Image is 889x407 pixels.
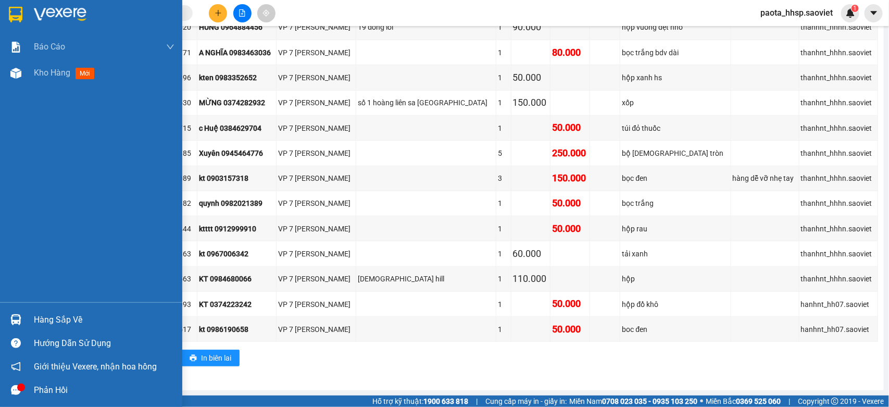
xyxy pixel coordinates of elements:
[277,191,356,216] td: VP 7 Phạm Văn Đồng
[423,397,468,405] strong: 1900 633 818
[801,172,876,184] div: thanhnt_hhhn.saoviet
[700,399,703,403] span: ⚪️
[277,40,356,65] td: VP 7 Phạm Văn Đồng
[498,72,509,83] div: 1
[215,9,222,17] span: plus
[552,196,588,211] div: 50.000
[498,21,509,33] div: 1
[706,396,781,407] span: Miền Bắc
[622,21,729,33] div: hộp vuông dẹt nhỏ
[552,221,588,236] div: 50.000
[11,362,21,372] span: notification
[199,21,274,33] div: HÙNG 0964884456
[788,396,790,407] span: |
[622,324,729,335] div: boc đen
[199,324,274,335] div: kt 0986190658
[278,223,354,235] div: VP 7 [PERSON_NAME]
[166,43,174,51] span: down
[801,147,876,159] div: thanhnt_hhhn.saoviet
[10,68,21,79] img: warehouse-icon
[34,360,157,373] span: Giới thiệu Vexere, nhận hoa hồng
[199,47,274,58] div: A NGHĨA 0983463036
[278,248,354,260] div: VP 7 [PERSON_NAME]
[498,324,509,335] div: 1
[801,223,876,235] div: thanhnt_hhhn.saoviet
[9,7,22,22] img: logo-vxr
[34,68,70,78] span: Kho hàng
[199,147,274,159] div: Xuyên 0945464776
[199,273,274,285] div: KT 0984680066
[498,97,509,108] div: 1
[552,120,588,135] div: 50.000
[852,5,859,12] sup: 1
[622,198,729,209] div: bọc trắng
[869,8,879,18] span: caret-down
[801,122,876,134] div: thanhnt_hhhn.saoviet
[278,122,354,134] div: VP 7 [PERSON_NAME]
[233,4,252,22] button: file-add
[513,70,549,85] div: 50.000
[498,172,509,184] div: 3
[358,97,494,108] div: số 1 hoàng liên sa [GEOGRAPHIC_DATA]
[498,198,509,209] div: 1
[498,273,509,285] div: 1
[277,116,356,141] td: VP 7 Phạm Văn Đồng
[277,317,356,342] td: VP 7 Phạm Văn Đồng
[865,4,883,22] button: caret-down
[498,223,509,235] div: 1
[801,248,876,260] div: thanhnt_hhhn.saoviet
[498,147,509,159] div: 5
[278,21,354,33] div: VP 7 [PERSON_NAME]
[278,198,354,209] div: VP 7 [PERSON_NAME]
[34,383,174,398] div: Phản hồi
[278,72,354,83] div: VP 7 [PERSON_NAME]
[853,5,857,12] span: 1
[552,45,588,60] div: 80.000
[278,97,354,108] div: VP 7 [PERSON_NAME]
[239,9,246,17] span: file-add
[752,6,841,19] span: paota_hhsp.saoviet
[199,248,274,260] div: kt 0967006342
[498,122,509,134] div: 1
[358,273,494,285] div: [DEMOGRAPHIC_DATA] hill
[622,147,729,159] div: bộ [DEMOGRAPHIC_DATA] tròn
[513,95,549,110] div: 150.000
[552,146,588,161] div: 250.000
[801,21,876,33] div: thanhnt_hhhn.saoviet
[552,322,588,337] div: 50.000
[846,8,855,18] img: icon-new-feature
[622,172,729,184] div: bọc đen
[498,248,509,260] div: 1
[10,42,21,53] img: solution-icon
[513,246,549,261] div: 60.000
[476,396,478,407] span: |
[485,396,567,407] span: Cung cấp máy in - giấy in:
[801,47,876,58] div: thanhnt_hhhn.saoviet
[498,299,509,310] div: 1
[278,172,354,184] div: VP 7 [PERSON_NAME]
[498,47,509,58] div: 1
[278,324,354,335] div: VP 7 [PERSON_NAME]
[190,354,197,363] span: printer
[34,312,174,328] div: Hàng sắp về
[34,336,174,351] div: Hướng dẫn sử dụng
[277,292,356,317] td: VP 7 Phạm Văn Đồng
[358,21,494,33] div: 19 đồng loi
[513,20,549,34] div: 90.000
[277,241,356,266] td: VP 7 Phạm Văn Đồng
[513,272,549,286] div: 110.000
[277,65,356,90] td: VP 7 Phạm Văn Đồng
[622,97,729,108] div: xốp
[257,4,276,22] button: aim
[278,273,354,285] div: VP 7 [PERSON_NAME]
[278,299,354,310] div: VP 7 [PERSON_NAME]
[201,352,231,364] span: In biên lai
[736,397,781,405] strong: 0369 525 060
[622,299,729,310] div: hộp đồ khô
[11,338,21,348] span: question-circle
[277,15,356,40] td: VP 7 Phạm Văn Đồng
[622,273,729,285] div: hộp
[277,166,356,191] td: VP 7 Phạm Văn Đồng
[733,172,797,184] div: hàng dễ vỡ nhẹ tay
[199,299,274,310] div: KT 0374223242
